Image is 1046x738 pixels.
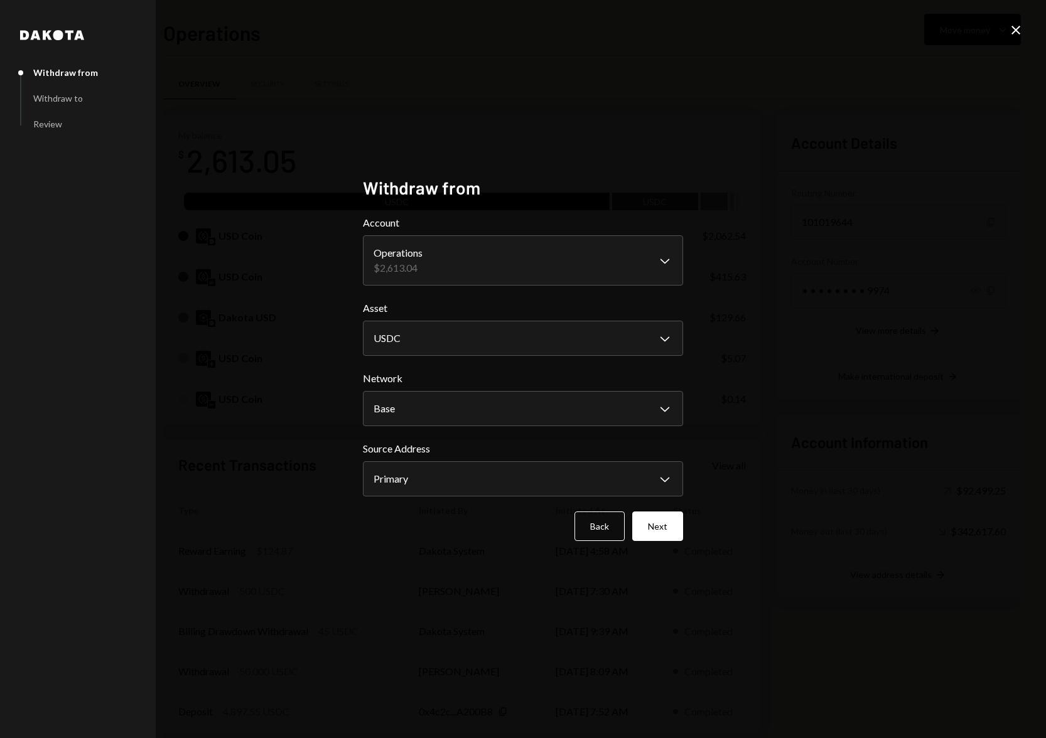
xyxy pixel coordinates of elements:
[363,301,683,316] label: Asset
[33,93,83,104] div: Withdraw to
[574,511,625,541] button: Back
[363,321,683,356] button: Asset
[363,391,683,426] button: Network
[363,176,683,200] h2: Withdraw from
[363,371,683,386] label: Network
[33,67,98,78] div: Withdraw from
[363,441,683,456] label: Source Address
[33,119,62,129] div: Review
[632,511,683,541] button: Next
[363,235,683,286] button: Account
[363,215,683,230] label: Account
[363,461,683,496] button: Source Address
